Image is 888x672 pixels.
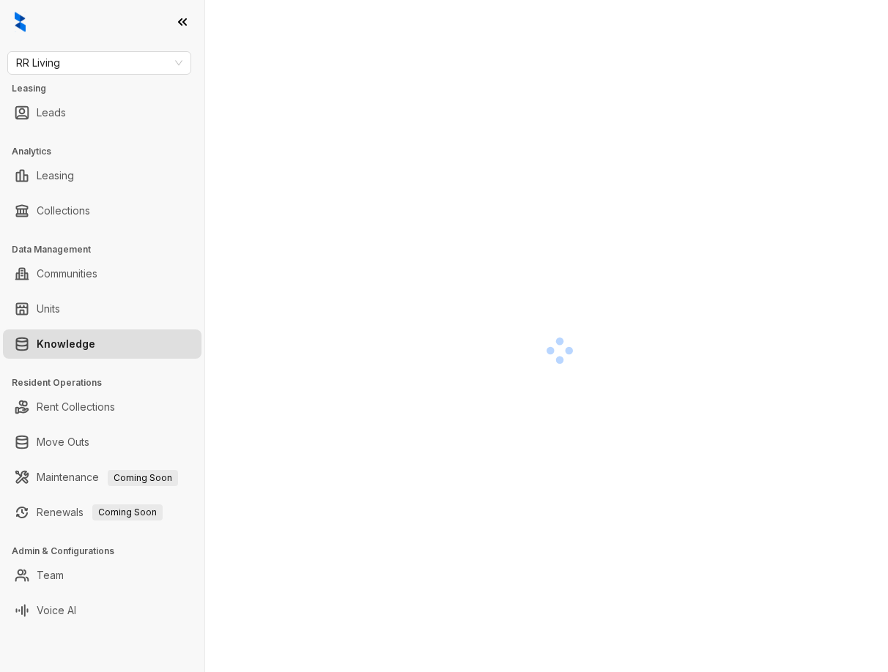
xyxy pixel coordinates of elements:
[37,392,115,422] a: Rent Collections
[37,161,74,190] a: Leasing
[3,596,201,625] li: Voice AI
[3,294,201,324] li: Units
[12,82,204,95] h3: Leasing
[108,470,178,486] span: Coming Soon
[12,243,204,256] h3: Data Management
[12,376,204,389] h3: Resident Operations
[37,98,66,127] a: Leads
[92,504,163,520] span: Coming Soon
[37,596,76,625] a: Voice AI
[12,545,204,558] h3: Admin & Configurations
[15,12,26,32] img: logo
[3,329,201,359] li: Knowledge
[3,428,201,457] li: Move Outs
[16,52,182,74] span: RR Living
[3,498,201,527] li: Renewals
[37,329,95,359] a: Knowledge
[3,98,201,127] li: Leads
[3,259,201,288] li: Communities
[37,498,163,527] a: RenewalsComing Soon
[3,392,201,422] li: Rent Collections
[37,294,60,324] a: Units
[37,428,89,457] a: Move Outs
[12,145,204,158] h3: Analytics
[3,161,201,190] li: Leasing
[37,259,97,288] a: Communities
[3,561,201,590] li: Team
[3,463,201,492] li: Maintenance
[3,196,201,225] li: Collections
[37,561,64,590] a: Team
[37,196,90,225] a: Collections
